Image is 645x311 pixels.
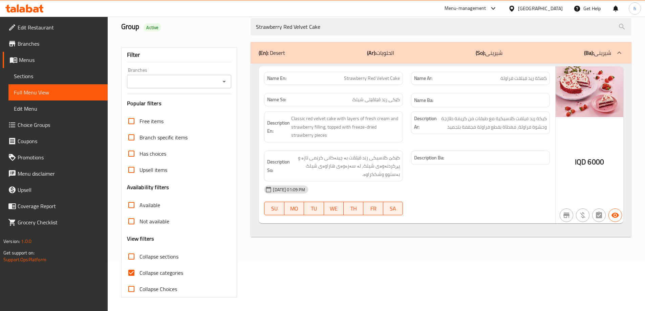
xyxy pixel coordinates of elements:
[346,204,361,214] span: TH
[18,153,102,161] span: Promotions
[18,121,102,129] span: Choice Groups
[3,165,108,182] a: Menu disclaimer
[139,150,166,158] span: Has choices
[284,202,304,215] button: MO
[575,155,586,169] span: IQD
[367,49,394,57] p: الحلويات
[438,114,547,131] span: كیكة ريد فيلفت كلاسيكية مع طبقات من كريمة طازجة وحشوة فراولة، مغطاة بقطع فراولة مجففة بتجميد
[3,248,35,257] span: Get support on:
[19,56,102,64] span: Menus
[587,155,604,169] span: 6000
[8,101,108,117] a: Edit Menu
[139,133,188,141] span: Branch specific items
[259,49,285,57] p: Desert
[344,202,363,215] button: TH
[3,255,46,264] a: Support.OpsPlatform
[18,186,102,194] span: Upsell
[367,48,376,58] b: (Ar):
[476,49,502,57] p: شیرینی
[139,166,167,174] span: Upsell items
[3,214,108,230] a: Grocery Checklist
[3,19,108,36] a: Edit Restaurant
[270,186,308,193] span: [DATE] 01:09 PM
[3,133,108,149] a: Coupons
[366,204,380,214] span: FR
[267,158,290,174] strong: Description So:
[287,204,301,214] span: MO
[363,202,383,215] button: FR
[291,114,400,139] span: Classic red velvet cake with layers of fresh cream and strawberry filling, topped with freeze-dri...
[584,48,594,58] b: (Ba):
[291,154,400,179] span: کێکێ کلاسیکی رێد ڤێلڤت بە چینەکانی کرێمی تازە و پڕکردنەوەی شیلک، لە سەرەوەی هاراوەی شیلک بەستوو و...
[576,208,589,222] button: Purchased item
[633,5,636,12] span: h
[251,42,631,64] div: (En): Desert(Ar):الحلويات(So):شیرینی(Ba):شیرینی
[3,117,108,133] a: Choice Groups
[304,202,324,215] button: TU
[139,201,160,209] span: Available
[383,202,403,215] button: SA
[14,88,102,96] span: Full Menu View
[219,77,229,86] button: Open
[445,4,486,13] div: Menu-management
[267,75,286,82] strong: Name En:
[414,114,437,131] strong: Description Ar:
[139,252,178,261] span: Collapse sections
[3,198,108,214] a: Coverage Report
[518,5,563,12] div: [GEOGRAPHIC_DATA]
[18,202,102,210] span: Coverage Report
[144,24,161,31] span: Active
[3,149,108,165] a: Promotions
[18,23,102,31] span: Edit Restaurant
[139,117,164,125] span: Free items
[608,208,622,222] button: Available
[264,202,284,215] button: SU
[14,105,102,113] span: Edit Menu
[251,18,631,36] input: search
[414,96,433,105] strong: Name Ba:
[556,66,623,117] img: mmw_638919833847428641
[18,170,102,178] span: Menu disclaimer
[476,48,485,58] b: (So):
[344,75,400,82] span: Strawberry Red Velvet Cake
[3,52,108,68] a: Menus
[251,64,631,237] div: (En): Desert(Ar):الحلويات(So):شیرینی(Ba):شیرینی
[352,96,400,103] span: كێکی رێد ڤێلڤێتی شیلک
[386,204,400,214] span: SA
[414,154,444,162] strong: Description Ba:
[3,182,108,198] a: Upsell
[127,183,169,191] h3: Availability filters
[307,204,321,214] span: TU
[14,72,102,80] span: Sections
[259,48,268,58] b: (En):
[267,96,286,103] strong: Name So:
[127,235,154,243] h3: View filters
[18,137,102,145] span: Coupons
[560,208,573,222] button: Not branch specific item
[324,202,344,215] button: WE
[3,237,20,246] span: Version:
[139,285,177,293] span: Collapse Choices
[327,204,341,214] span: WE
[8,68,108,84] a: Sections
[121,22,243,32] h2: Group
[127,99,232,107] h3: Popular filters
[267,119,290,135] strong: Description En:
[3,36,108,52] a: Branches
[18,218,102,226] span: Grocery Checklist
[144,23,161,31] div: Active
[18,40,102,48] span: Branches
[139,269,183,277] span: Collapse categories
[500,75,547,82] span: كعكة ريد فيلفت فراولة
[139,217,169,225] span: Not available
[127,48,232,62] div: Filter
[21,237,31,246] span: 1.0.0
[267,204,281,214] span: SU
[584,49,611,57] p: شیرینی
[592,208,606,222] button: Not has choices
[414,75,432,82] strong: Name Ar:
[8,84,108,101] a: Full Menu View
